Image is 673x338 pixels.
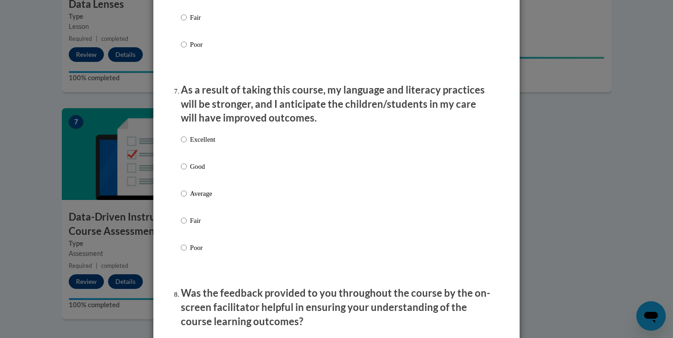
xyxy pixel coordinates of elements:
input: Poor [181,243,187,253]
input: Average [181,188,187,199]
input: Good [181,161,187,172]
input: Fair [181,12,187,22]
p: Poor [190,39,215,50]
p: Good [190,161,215,172]
p: Fair [190,216,215,226]
p: Fair [190,12,215,22]
p: Was the feedback provided to you throughout the course by the on-screen facilitator helpful in en... [181,286,492,328]
p: Average [190,188,215,199]
p: Poor [190,243,215,253]
input: Excellent [181,134,187,144]
input: Poor [181,39,187,50]
p: As a result of taking this course, my language and literacy practices will be stronger, and I ant... [181,83,492,125]
p: Excellent [190,134,215,144]
input: Fair [181,216,187,226]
